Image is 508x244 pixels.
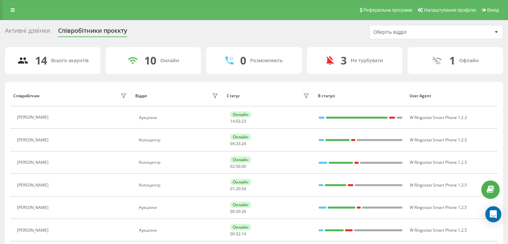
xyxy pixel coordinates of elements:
div: [PERSON_NAME] [17,205,50,210]
span: Вихід [487,7,499,13]
span: Реферальна програма [363,7,412,13]
div: Аукціони [139,205,220,210]
div: 10 [144,54,156,67]
span: Налаштування профілю [424,7,476,13]
span: 32 [236,231,240,237]
div: [PERSON_NAME] [17,138,50,142]
span: W Ringostat Smart Phone 1.2.2 [410,115,467,120]
span: 01 [230,186,235,192]
div: : : [230,232,246,236]
div: Розмовляють [250,58,283,64]
span: 04 [230,141,235,146]
div: Коллцентр [139,138,220,142]
div: : : [230,141,246,146]
div: Open Intercom Messenger [485,206,501,222]
div: 3 [341,54,347,67]
div: Онлайн [230,224,251,230]
span: 00 [230,231,235,237]
div: Офлайн [459,58,479,64]
span: 39 [236,209,240,214]
div: : : [230,209,246,214]
div: [PERSON_NAME] [17,115,50,120]
div: Онлайн [230,111,251,118]
div: Онлайн [230,202,251,208]
span: 14 [230,118,235,124]
span: 56 [236,163,240,169]
span: W Ringostat Smart Phone 1.2.5 [410,205,467,210]
div: [PERSON_NAME] [17,183,50,188]
div: Співробітники проєкту [58,27,127,37]
div: Оберіть відділ [373,29,453,35]
div: Всього акаунтів [51,58,89,64]
div: : : [230,187,246,191]
div: Онлайн [160,58,179,64]
span: 03 [236,118,240,124]
div: Онлайн [230,134,251,140]
div: Активні дзвінки [5,27,50,37]
div: Аукціони [139,228,220,233]
div: [PERSON_NAME] [17,228,50,233]
div: Онлайн [230,179,251,185]
span: W Ringostat Smart Phone 1.2.5 [410,137,467,143]
span: 00 [230,209,235,214]
span: 54 [241,186,246,192]
div: В статусі [318,94,403,98]
div: [PERSON_NAME] [17,160,50,165]
div: Аукціони [139,115,220,120]
span: 02 [230,163,235,169]
span: 14 [241,231,246,237]
span: W Ringostat Smart Phone 1.2.5 [410,227,467,233]
div: Відділ [135,94,147,98]
span: 20 [236,186,240,192]
div: Співробітник [13,94,40,98]
div: User Agent [409,94,495,98]
div: 14 [35,54,47,67]
div: 0 [240,54,246,67]
span: W Ringostat Smart Phone 1.2.5 [410,182,467,188]
div: : : [230,164,246,169]
span: 33 [236,141,240,146]
span: W Ringostat Smart Phone 1.2.5 [410,159,467,165]
div: Коллцентр [139,183,220,188]
span: 26 [241,209,246,214]
div: 1 [449,54,455,67]
div: Не турбувати [351,58,383,64]
div: Онлайн [230,156,251,163]
div: Статус [227,94,240,98]
div: Коллцентр [139,160,220,165]
span: 00 [241,163,246,169]
span: 24 [241,141,246,146]
span: 23 [241,118,246,124]
div: : : [230,119,246,124]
